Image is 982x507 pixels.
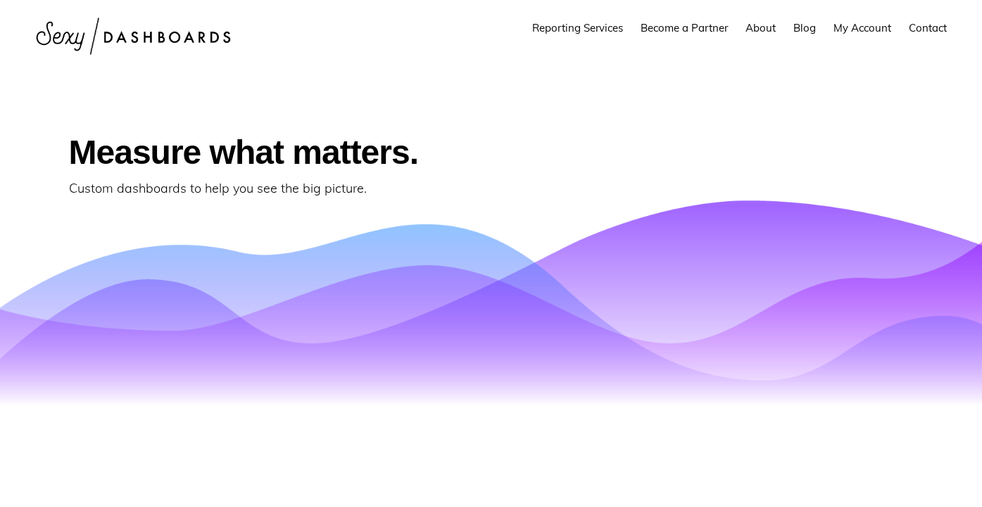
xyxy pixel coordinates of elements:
[793,21,816,34] span: Blog
[826,8,898,47] a: My Account
[634,8,735,47] a: Become a Partner
[786,8,823,47] a: Blog
[525,8,630,47] a: Reporting Services
[641,21,728,34] span: Become a Partner
[738,8,783,47] a: About
[909,21,947,34] span: Contact
[69,136,914,169] h2: Measure what matters.
[902,8,954,47] a: Contact
[745,21,776,34] span: About
[525,8,954,47] nav: Main
[28,7,239,65] img: Sexy Dashboards
[69,177,914,200] p: Custom dashboards to help you see the big picture.
[532,21,623,34] span: Reporting Services
[833,21,891,34] span: My Account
